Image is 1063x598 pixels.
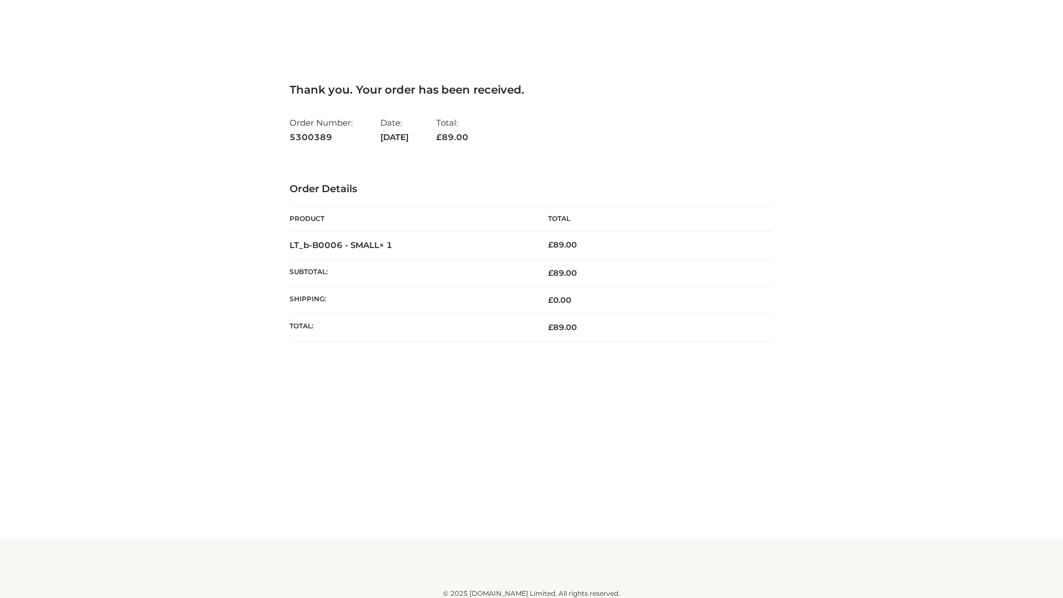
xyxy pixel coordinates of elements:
[548,322,577,332] span: 89.00
[290,83,773,96] h3: Thank you. Your order has been received.
[290,113,353,147] li: Order Number:
[436,113,468,147] li: Total:
[379,240,393,250] strong: × 1
[548,268,577,278] span: 89.00
[290,207,531,231] th: Product
[290,259,531,286] th: Subtotal:
[290,287,531,314] th: Shipping:
[290,240,393,250] strong: LT_b-B0006 - SMALL
[531,207,773,231] th: Total
[548,295,571,305] bdi: 0.00
[436,132,468,142] span: 89.00
[380,130,409,145] strong: [DATE]
[548,295,553,305] span: £
[290,130,353,145] strong: 5300389
[548,240,553,250] span: £
[290,183,773,195] h3: Order Details
[436,132,442,142] span: £
[290,314,531,341] th: Total:
[380,113,409,147] li: Date:
[548,240,577,250] bdi: 89.00
[548,268,553,278] span: £
[548,322,553,332] span: £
